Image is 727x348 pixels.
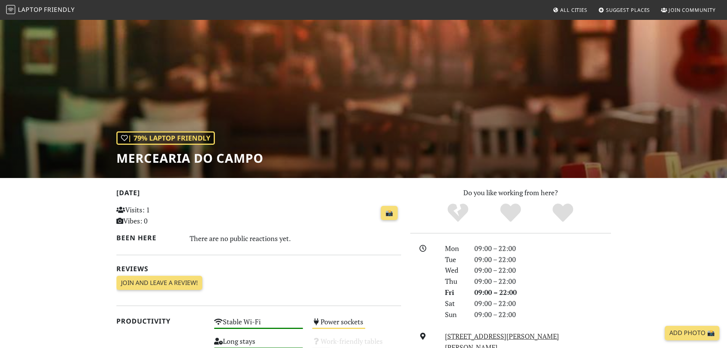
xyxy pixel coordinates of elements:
a: 📸 [381,206,398,220]
h2: Productivity [116,317,205,325]
h2: [DATE] [116,189,401,200]
div: Power sockets [308,316,406,335]
div: 09:00 – 22:00 [470,276,616,287]
div: Thu [440,276,469,287]
a: Join Community [658,3,719,17]
div: Stable Wi-Fi [210,316,308,335]
div: 09:00 – 22:00 [470,298,616,309]
a: All Cities [550,3,590,17]
div: Fri [440,287,469,298]
a: Suggest Places [595,3,653,17]
div: 09:00 – 22:00 [470,309,616,320]
span: Friendly [44,5,74,14]
a: Add Photo 📸 [665,326,719,340]
div: 09:00 – 22:00 [470,254,616,265]
div: Mon [440,243,469,254]
div: No [432,202,484,223]
div: Sat [440,298,469,309]
div: There are no public reactions yet. [190,232,401,244]
div: Yes [484,202,537,223]
h1: Mercearia do Campo [116,151,263,165]
a: LaptopFriendly LaptopFriendly [6,3,75,17]
h2: Been here [116,234,181,242]
div: 09:00 – 22:00 [470,265,616,276]
img: LaptopFriendly [6,5,15,14]
p: Visits: 1 Vibes: 0 [116,204,205,227]
div: Wed [440,265,469,276]
div: Definitely! [537,202,589,223]
span: All Cities [560,6,587,13]
div: | 79% Laptop Friendly [116,131,215,145]
a: Join and leave a review! [116,276,202,290]
span: Suggest Places [606,6,650,13]
div: Sun [440,309,469,320]
div: 09:00 – 22:00 [470,287,616,298]
div: Tue [440,254,469,265]
span: Laptop [18,5,43,14]
div: 09:00 – 22:00 [470,243,616,254]
span: Join Community [669,6,716,13]
p: Do you like working from here? [410,187,611,198]
h2: Reviews [116,265,401,273]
